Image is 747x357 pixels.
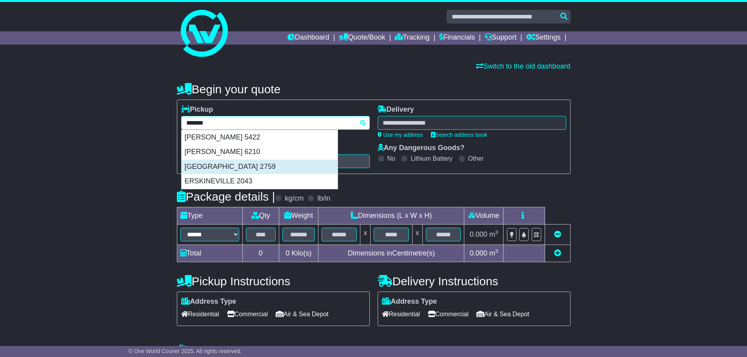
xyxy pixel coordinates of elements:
[395,31,429,45] a: Tracking
[476,62,570,70] a: Switch to the old dashboard
[470,249,487,257] span: 0.000
[181,308,219,320] span: Residential
[181,105,213,114] label: Pickup
[181,297,236,306] label: Address Type
[428,308,469,320] span: Commercial
[182,145,338,159] div: [PERSON_NAME] 6210
[387,155,395,162] label: No
[464,207,503,225] td: Volume
[378,105,414,114] label: Delivery
[177,190,275,203] h4: Package details |
[129,348,242,354] span: © One World Courier 2025. All rights reserved.
[554,249,561,257] a: Add new item
[476,308,529,320] span: Air & Sea Depot
[177,245,242,262] td: Total
[317,194,330,203] label: lb/in
[177,83,571,96] h4: Begin your quote
[182,159,338,174] div: [GEOGRAPHIC_DATA] 2759
[285,194,304,203] label: kg/cm
[412,225,422,245] td: x
[177,207,242,225] td: Type
[318,245,464,262] td: Dimensions in Centimetre(s)
[276,308,329,320] span: Air & Sea Depot
[378,275,571,288] h4: Delivery Instructions
[279,207,318,225] td: Weight
[181,116,370,130] typeahead: Please provide city
[468,155,484,162] label: Other
[318,207,464,225] td: Dimensions (L x W x H)
[489,230,498,238] span: m
[439,31,475,45] a: Financials
[242,245,279,262] td: 0
[470,230,487,238] span: 0.000
[411,155,453,162] label: Lithium Battery
[279,245,318,262] td: Kilo(s)
[177,275,370,288] h4: Pickup Instructions
[182,174,338,189] div: ERSKINEVILLE 2043
[339,31,385,45] a: Quote/Book
[242,207,279,225] td: Qty
[431,132,487,138] a: Search address book
[382,297,437,306] label: Address Type
[227,308,268,320] span: Commercial
[378,132,423,138] a: Use my address
[382,308,420,320] span: Residential
[495,248,498,254] sup: 3
[360,225,371,245] td: x
[177,344,571,357] h4: Warranty & Insurance
[489,249,498,257] span: m
[526,31,561,45] a: Settings
[554,230,561,238] a: Remove this item
[287,31,329,45] a: Dashboard
[495,229,498,235] sup: 3
[285,249,289,257] span: 0
[378,144,465,152] label: Any Dangerous Goods?
[182,130,338,145] div: [PERSON_NAME] 5422
[485,31,516,45] a: Support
